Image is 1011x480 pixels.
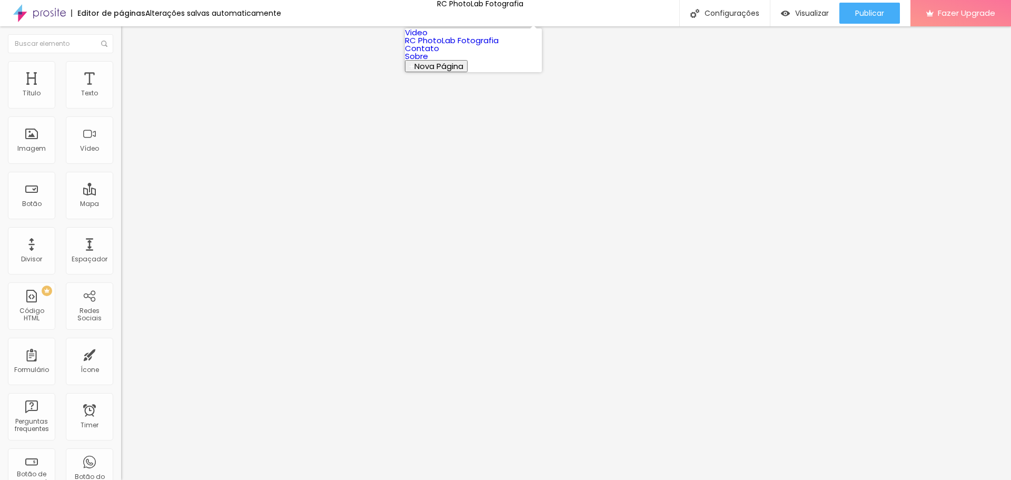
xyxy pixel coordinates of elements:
[8,34,113,53] input: Buscar elemento
[22,200,42,208] div: Botão
[71,9,145,17] div: Editor de páginas
[14,366,49,374] div: Formulário
[17,145,46,152] div: Imagem
[80,200,99,208] div: Mapa
[781,9,790,18] img: view-1.svg
[23,90,41,97] div: Título
[855,9,884,17] span: Publicar
[405,27,428,38] a: Video
[81,422,98,429] div: Timer
[839,3,900,24] button: Publicar
[770,3,839,24] button: Visualizar
[690,9,699,18] img: Icone
[938,8,995,17] span: Fazer Upgrade
[145,9,281,17] div: Alterações salvas automaticamente
[405,51,428,62] a: Sobre
[11,307,52,322] div: Código HTML
[405,35,499,46] a: RC PhotoLab Fotografia
[80,145,99,152] div: Vídeo
[72,256,107,263] div: Espaçador
[81,366,99,374] div: Ícone
[405,60,468,72] button: Nova Página
[101,41,107,47] img: Icone
[414,61,463,72] span: Nova Página
[795,9,829,17] span: Visualizar
[21,256,42,263] div: Divisor
[11,418,52,433] div: Perguntas frequentes
[81,90,98,97] div: Texto
[68,307,110,322] div: Redes Sociais
[405,43,439,54] a: Contato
